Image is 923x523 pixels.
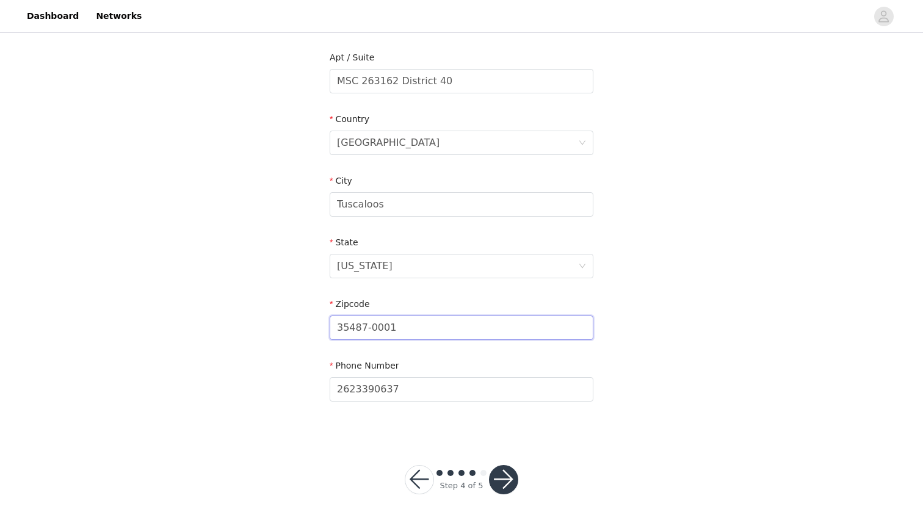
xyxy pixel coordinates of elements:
[20,2,86,30] a: Dashboard
[579,262,586,271] i: icon: down
[337,254,393,278] div: Alabama
[337,131,440,154] div: United States
[330,361,399,370] label: Phone Number
[330,237,358,247] label: State
[579,139,586,148] i: icon: down
[330,114,369,124] label: Country
[878,7,889,26] div: avatar
[330,176,352,186] label: City
[330,52,374,62] label: Apt / Suite
[89,2,149,30] a: Networks
[330,299,370,309] label: Zipcode
[440,480,483,492] div: Step 4 of 5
